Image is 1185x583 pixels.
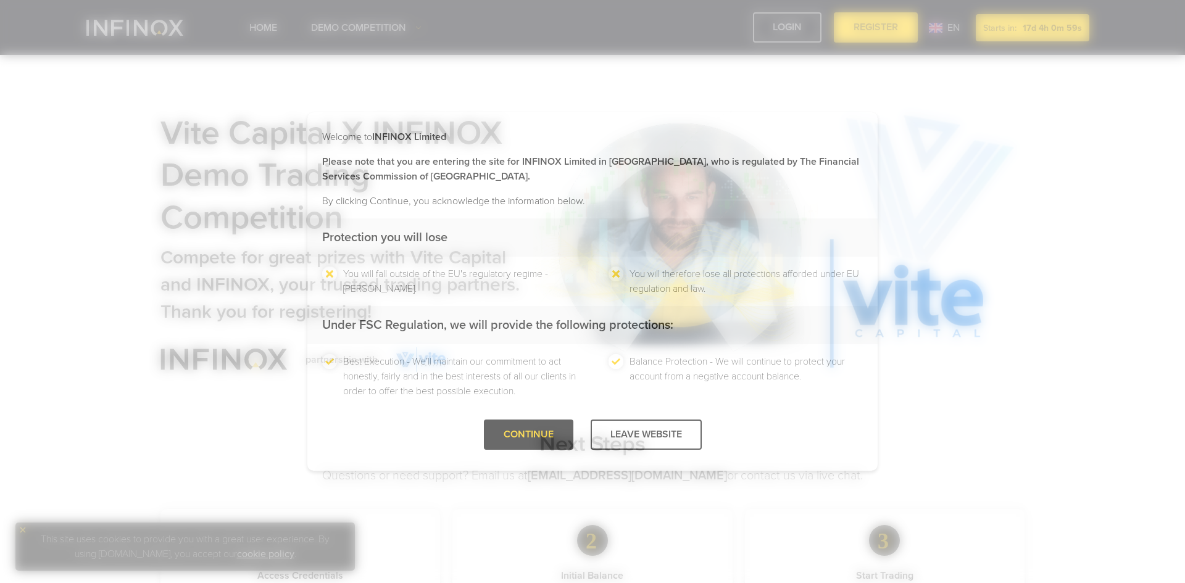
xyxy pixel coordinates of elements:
[322,130,863,144] p: Welcome to
[343,354,576,399] li: Best Execution - We’ll maintain our commitment to act honestly, fairly and in the best interests ...
[322,194,863,209] p: By clicking Continue, you acknowledge the information below.
[484,420,573,450] div: CONTINUE
[630,354,863,399] li: Balance Protection - We will continue to protect your account from a negative account balance.
[322,318,673,333] strong: Under FSC Regulation, we will provide the following protections:
[630,267,863,296] li: You will therefore lose all protections afforded under EU regulation and law.
[343,267,576,296] li: You will fall outside of the EU's regulatory regime - [PERSON_NAME].
[591,420,702,450] div: LEAVE WEBSITE
[322,230,447,245] strong: Protection you will lose
[322,155,859,183] strong: Please note that you are entering the site for INFINOX Limited in [GEOGRAPHIC_DATA], who is regul...
[372,131,446,143] strong: INFINOX Limited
